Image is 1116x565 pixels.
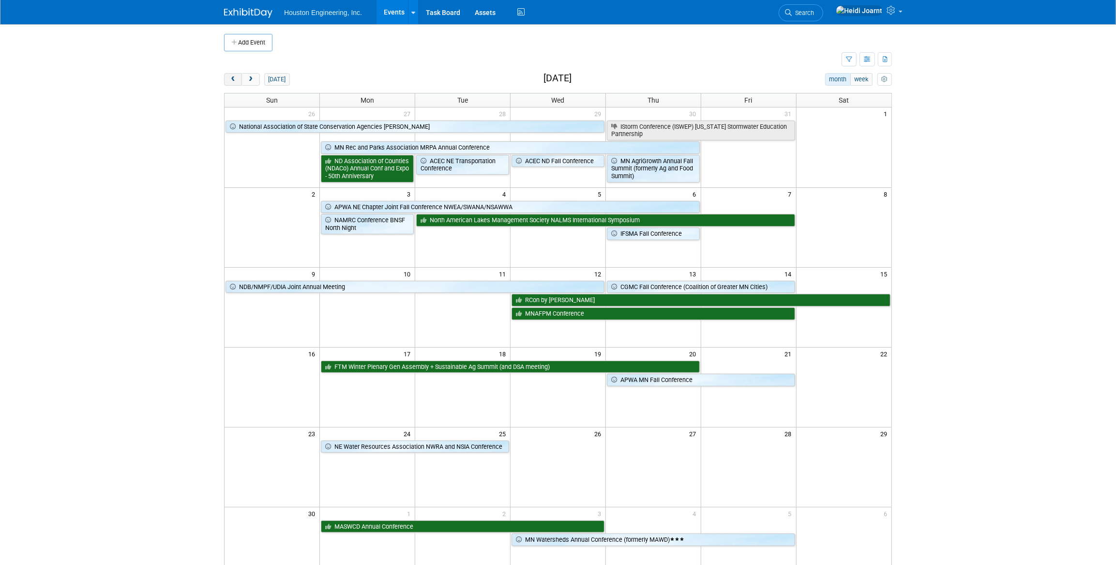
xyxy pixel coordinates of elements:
a: RCon by [PERSON_NAME] [512,294,890,306]
span: 30 [307,507,319,519]
span: 3 [597,507,605,519]
span: 31 [784,107,796,120]
span: Search [792,9,814,16]
button: week [850,73,873,86]
a: ND Association of Counties (NDACo) Annual Conf and Expo - 50th Anniversary [321,155,414,183]
span: 13 [689,268,701,280]
h2: [DATE] [543,73,572,84]
a: Search [779,4,823,21]
a: NAMRC Conference BNSF North Night [321,214,414,234]
span: 4 [501,188,510,200]
span: 5 [597,188,605,200]
span: Mon [361,96,374,104]
a: MN Rec and Parks Association MRPA Annual Conference [321,141,699,154]
button: [DATE] [264,73,290,86]
span: 26 [307,107,319,120]
a: IStorm Conference (ISWEP) [US_STATE] Stormwater Education Partnership [607,121,795,140]
span: Fri [745,96,753,104]
i: Personalize Calendar [881,76,888,83]
span: Wed [551,96,564,104]
a: APWA NE Chapter Joint Fall Conference NWEA/SWANA/NSAWWA [321,201,699,214]
span: 14 [784,268,796,280]
span: 6 [883,507,891,519]
span: 30 [689,107,701,120]
button: month [825,73,851,86]
a: MN Watersheds Annual Conference (formerly MAWD) [512,534,795,546]
span: 22 [879,348,891,360]
span: 29 [879,428,891,440]
span: 7 [787,188,796,200]
span: Houston Engineering, Inc. [284,9,362,16]
button: prev [224,73,242,86]
span: 27 [689,428,701,440]
span: 9 [311,268,319,280]
a: NDB/NMPF/UDIA Joint Annual Meeting [226,281,604,293]
span: 29 [593,107,605,120]
span: 20 [689,348,701,360]
span: 28 [784,428,796,440]
span: 8 [883,188,891,200]
button: Add Event [224,34,272,51]
span: 28 [498,107,510,120]
a: MASWCD Annual Conference [321,520,604,533]
span: 11 [498,268,510,280]
span: 2 [311,188,319,200]
a: MN AgriGrowth Annual Fall Summit (formerly Ag and Food Summit) [607,155,700,183]
a: FTM Winter Plenary Gen Assembly + Sustainable Ag Summit (and DSA meeting) [321,361,699,373]
span: 3 [406,188,415,200]
span: 21 [784,348,796,360]
span: 27 [403,107,415,120]
span: 17 [403,348,415,360]
span: 12 [593,268,605,280]
a: IFSMA Fall Conference [607,228,700,240]
a: North American Lakes Management Society NALMS International Symposium [416,214,795,227]
span: 23 [307,428,319,440]
span: 16 [307,348,319,360]
span: 2 [501,507,510,519]
span: 1 [406,507,415,519]
a: National Association of State Conservation Agencies [PERSON_NAME] [226,121,604,133]
button: next [241,73,259,86]
img: Heidi Joarnt [836,5,883,16]
span: Thu [648,96,659,104]
span: 1 [883,107,891,120]
span: 18 [498,348,510,360]
span: 26 [593,428,605,440]
span: Sun [266,96,278,104]
a: ACEC ND Fall Conference [512,155,604,168]
a: MNAFPM Conference [512,307,795,320]
span: 24 [403,428,415,440]
span: Tue [457,96,468,104]
a: ACEC NE Transportation Conference [416,155,509,175]
span: 19 [593,348,605,360]
span: 4 [692,507,701,519]
a: APWA MN Fall Conference [607,374,795,386]
span: 10 [403,268,415,280]
span: 5 [787,507,796,519]
span: Sat [839,96,849,104]
button: myCustomButton [877,73,892,86]
a: CGMC Fall Conference (Coalition of Greater MN Cities) [607,281,795,293]
img: ExhibitDay [224,8,272,18]
a: NE Water Resources Association NWRA and NSIA Conference [321,441,509,453]
span: 25 [498,428,510,440]
span: 6 [692,188,701,200]
span: 15 [879,268,891,280]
